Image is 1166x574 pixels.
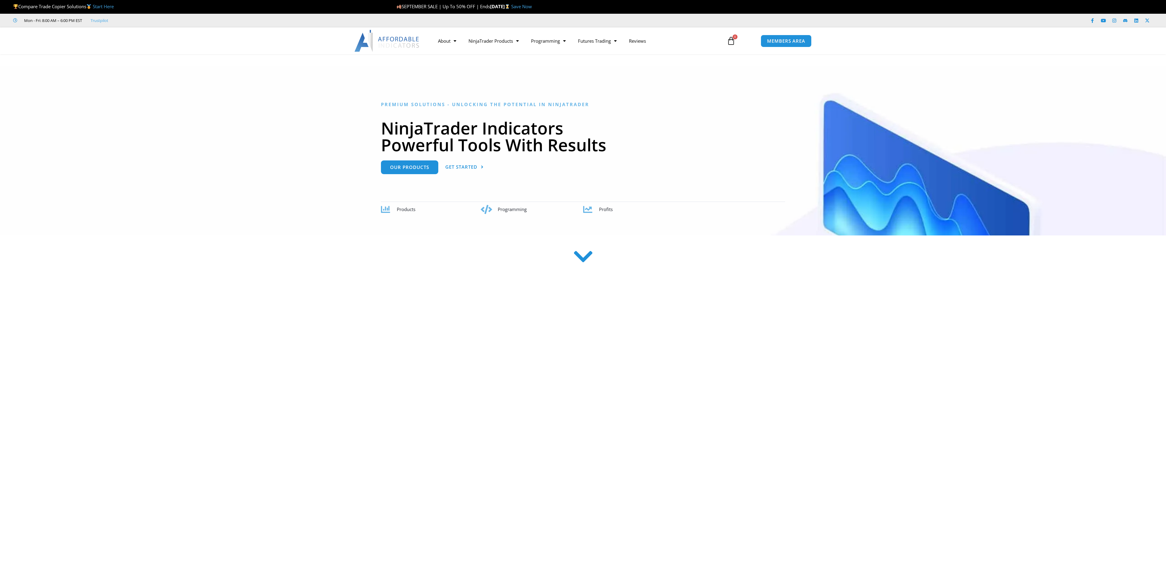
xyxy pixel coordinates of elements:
[13,4,18,9] img: 🏆
[432,34,462,48] a: About
[511,3,532,9] a: Save Now
[498,206,527,212] span: Programming
[381,160,438,174] a: Our Products
[390,165,429,170] span: Our Products
[93,3,114,9] a: Start Here
[432,34,720,48] nav: Menu
[445,160,484,174] a: Get Started
[13,3,114,9] span: Compare Trade Copier Solutions
[733,34,737,39] span: 0
[505,4,510,9] img: ⌛
[462,34,525,48] a: NinjaTrader Products
[761,35,812,47] a: MEMBERS AREA
[381,102,785,107] h6: Premium Solutions - Unlocking the Potential in NinjaTrader
[396,3,490,9] span: SEPTEMBER SALE | Up To 50% OFF | Ends
[397,206,415,212] span: Products
[623,34,652,48] a: Reviews
[23,17,82,24] span: Mon - Fri: 8:00 AM – 6:00 PM EST
[599,206,613,212] span: Profits
[572,34,623,48] a: Futures Trading
[445,165,477,169] span: Get Started
[525,34,572,48] a: Programming
[397,4,401,9] img: 🍂
[381,120,785,153] h1: NinjaTrader Indicators Powerful Tools With Results
[354,30,420,52] img: LogoAI | Affordable Indicators – NinjaTrader
[718,32,744,50] a: 0
[87,4,91,9] img: 🥇
[91,17,108,24] a: Trustpilot
[490,3,511,9] strong: [DATE]
[767,39,805,43] span: MEMBERS AREA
